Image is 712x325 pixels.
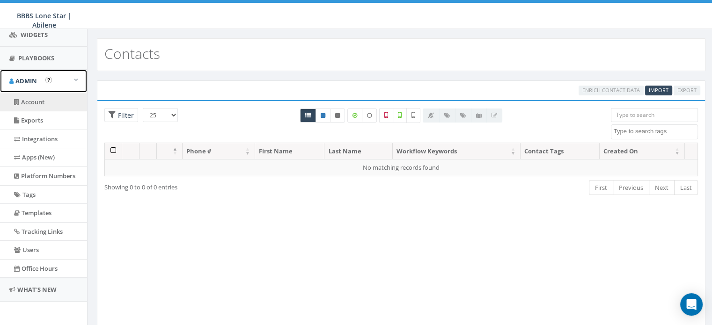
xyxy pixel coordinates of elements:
[316,108,330,123] a: Active
[321,113,325,118] i: This phone number is subscribed and will receive texts.
[330,108,345,123] a: Opted Out
[255,143,324,159] th: First Name
[589,180,613,195] a: First
[649,87,668,94] span: Import
[521,143,600,159] th: Contact Tags
[613,180,649,195] a: Previous
[15,77,37,85] span: Admin
[362,108,377,123] label: Data not Enriched
[393,108,407,123] label: Validated
[324,143,392,159] th: Last Name
[104,179,344,192] div: Showing 0 to 0 of 0 entries
[183,143,255,159] th: Phone #: activate to sort column ascending
[300,108,316,123] a: All contacts
[104,108,138,123] span: Advance Filter
[18,54,54,62] span: Playbooks
[116,111,134,120] span: Filter
[406,108,420,123] label: Not Validated
[45,77,52,83] button: Open In-App Guide
[393,143,521,159] th: Workflow Keywords: activate to sort column ascending
[614,127,697,136] textarea: Search
[17,11,72,29] span: BBBS Lone Star | Abilene
[379,108,393,123] label: Not a Mobile
[335,113,340,118] i: This phone number is unsubscribed and has opted-out of all texts.
[680,293,703,316] div: Open Intercom Messenger
[17,285,57,294] span: What's New
[649,180,675,195] a: Next
[645,86,672,95] a: Import
[611,108,698,122] input: Type to search
[600,143,685,159] th: Created On: activate to sort column ascending
[104,46,160,61] h2: Contacts
[674,180,698,195] a: Last
[105,159,698,176] td: No matching records found
[347,108,362,123] label: Data Enriched
[649,87,668,94] span: CSV files only
[21,30,48,39] span: Widgets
